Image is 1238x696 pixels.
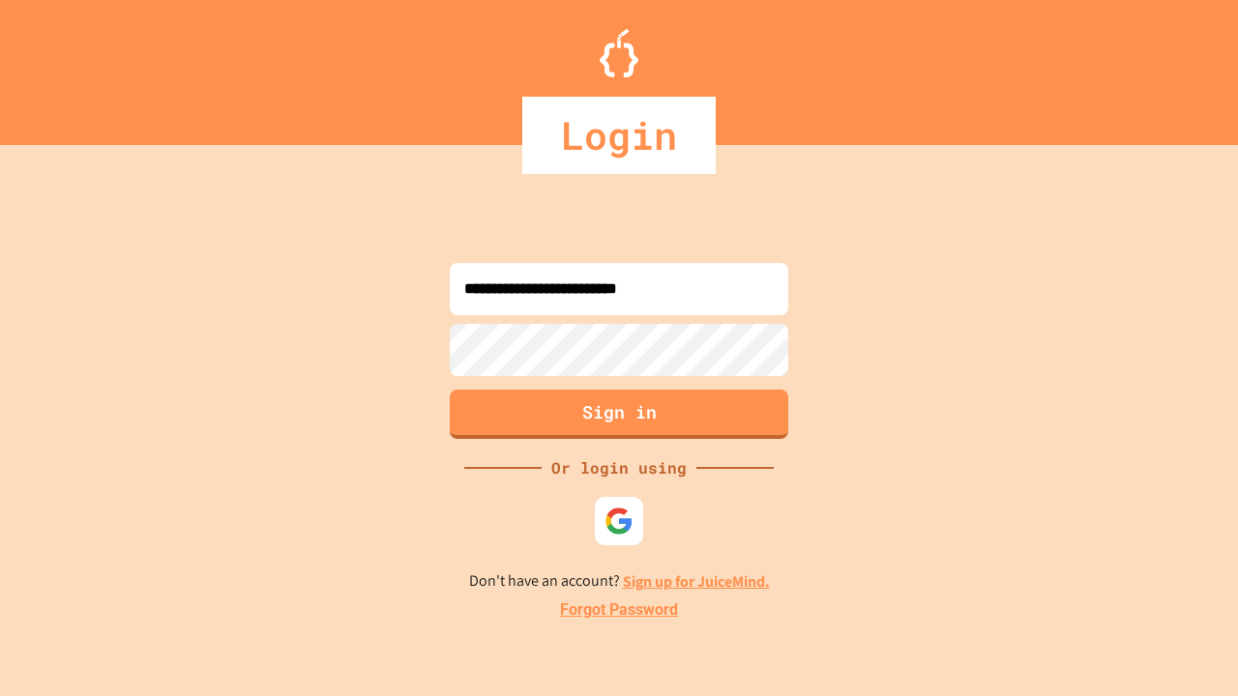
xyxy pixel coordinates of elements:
img: Logo.svg [600,29,638,77]
div: Login [522,97,716,174]
a: Sign up for JuiceMind. [623,571,770,592]
a: Forgot Password [560,598,678,622]
button: Sign in [450,390,788,439]
div: Or login using [542,456,696,479]
iframe: chat widget [1157,619,1219,677]
p: Don't have an account? [469,569,770,594]
iframe: chat widget [1077,535,1219,617]
img: google-icon.svg [604,507,634,536]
